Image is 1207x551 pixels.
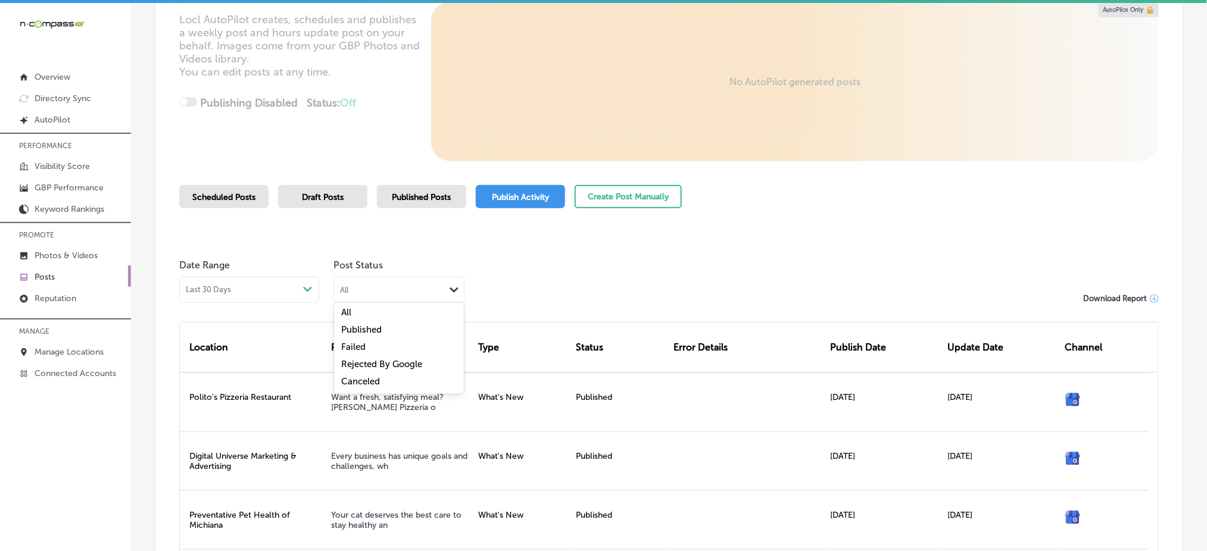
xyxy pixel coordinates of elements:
[180,372,326,431] div: Polito's Pizzeria Restaurant
[35,251,98,261] p: Photos & Videos
[326,323,473,372] div: Post Title
[943,431,1061,490] div: [DATE]
[571,372,669,431] div: Published
[943,372,1061,431] div: [DATE]
[575,185,682,208] button: Create Post Manually
[473,372,571,431] div: What's New
[473,490,571,549] div: What's New
[825,323,943,372] div: Publish Date
[571,323,669,372] div: Status
[1061,323,1149,372] div: Channel
[473,431,571,490] div: What's New
[35,161,90,171] p: Visibility Score
[186,285,231,295] span: Last 30 Days
[35,72,70,82] p: Overview
[19,18,85,30] img: 660ab0bf-5cc7-4cb8-ba1c-48b5ae0f18e60NCTV_CLogo_TV_Black_-500x88.png
[302,192,344,202] span: Draft Posts
[825,372,943,431] div: [DATE]
[35,183,104,193] p: GBP Performance
[669,323,825,372] div: Error Details
[825,431,943,490] div: [DATE]
[180,323,326,372] div: Location
[825,490,943,549] div: [DATE]
[943,490,1061,549] div: [DATE]
[35,115,70,125] p: AutoPilot
[192,192,255,202] span: Scheduled Posts
[340,285,348,295] div: All
[35,204,104,214] p: Keyword Rankings
[35,272,55,282] p: Posts
[473,323,571,372] div: Type
[331,451,467,471] a: Every business has unique goals and challenges, wh
[180,490,326,549] div: Preventative Pet Health of Michiana
[35,347,104,357] p: Manage Locations
[333,259,464,271] span: Post Status
[341,324,382,335] label: Published
[492,192,549,202] span: Publish Activity
[331,392,444,412] a: Want a fresh, satisfying meal? [PERSON_NAME] Pizzeria o
[341,307,351,318] label: All
[341,359,422,370] label: Rejected By Google
[331,510,461,530] a: Your cat deserves the best care to stay healthy an
[1084,294,1147,303] span: Download Report
[571,431,669,490] div: Published
[35,93,91,104] p: Directory Sync
[943,323,1061,372] div: Update Date
[35,293,76,303] p: Reputation
[35,368,116,378] p: Connected Accounts
[179,259,230,271] label: Date Range
[180,431,326,490] div: Digital Universe Marketing & Advertising
[392,192,451,202] span: Published Posts
[341,342,366,352] label: Failed
[341,376,380,387] label: Canceled
[571,490,669,549] div: Published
